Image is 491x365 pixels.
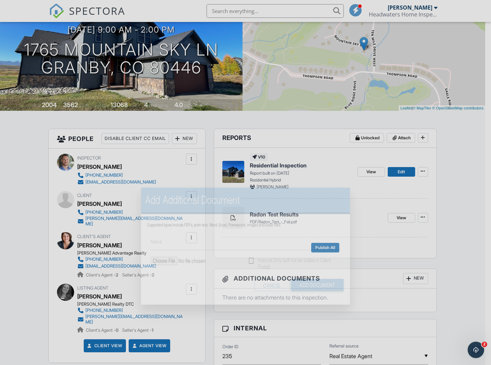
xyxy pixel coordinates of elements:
[151,238,162,245] label: Name
[145,193,346,207] h2: Add Additional Document
[482,342,487,347] span: 2
[254,279,290,291] div: Cancel
[249,257,341,266] label: Internal Only (will not be visible in Client Portal)
[291,279,343,291] input: Add Document
[147,222,343,228] div: Supported types include PDFs, plain text, Word, Excel, Powerpoint, images and audio files.
[468,342,484,358] iframe: Intercom live chat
